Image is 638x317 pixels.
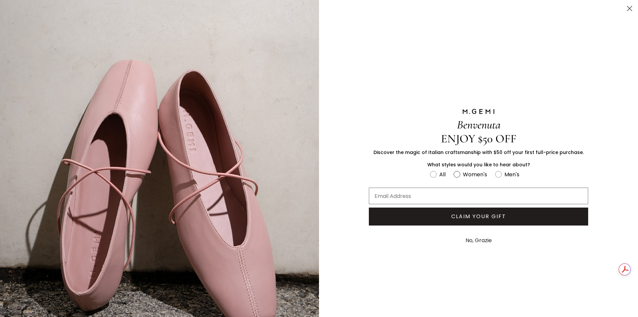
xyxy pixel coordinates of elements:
span: ENJOY $50 OFF [441,132,516,146]
button: CLAIM YOUR GIFT [369,208,588,226]
div: Women's [463,170,487,179]
span: What styles would you like to hear about? [427,161,530,168]
div: All [439,170,446,179]
button: No, Grazie [462,232,495,249]
img: M.GEMI [462,108,495,114]
button: Close dialog [624,3,635,14]
span: Discover the magic of Italian craftsmanship with $50 off your first full-price purchase. [373,149,584,156]
span: Benvenuta [457,118,500,132]
div: Men's [504,170,519,179]
input: Email Address [369,188,588,204]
